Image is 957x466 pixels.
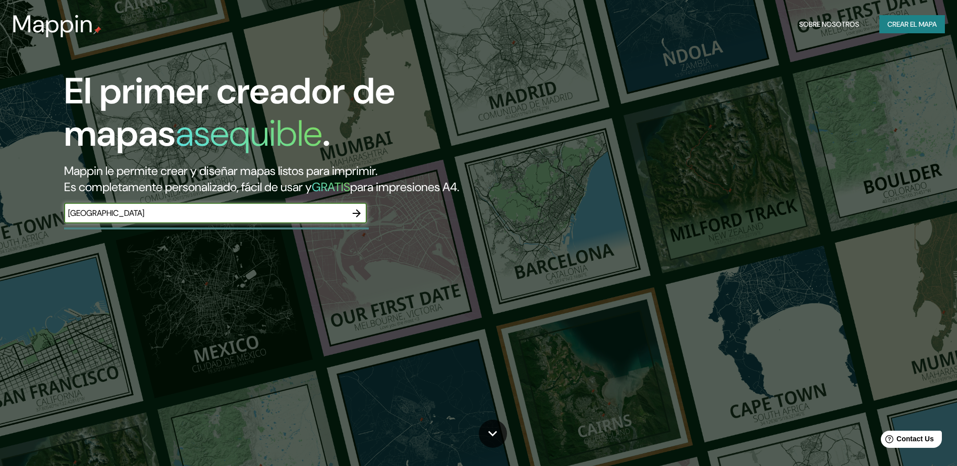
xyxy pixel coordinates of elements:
input: Elige tu lugar favorito [64,207,347,219]
h1: El primer creador de mapas . [64,70,543,163]
font: Sobre nosotros [799,18,859,31]
h5: GRATIS [312,179,350,195]
button: Crear el mapa [879,15,945,34]
h1: asequible [176,110,322,157]
iframe: Help widget launcher [867,427,946,455]
img: mappin-pin [93,26,101,34]
h2: Mappin le permite crear y diseñar mapas listos para imprimir. Es completamente personalizado, fác... [64,163,543,195]
button: Sobre nosotros [795,15,863,34]
h3: Mappin [12,10,93,38]
font: Crear el mapa [887,18,937,31]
